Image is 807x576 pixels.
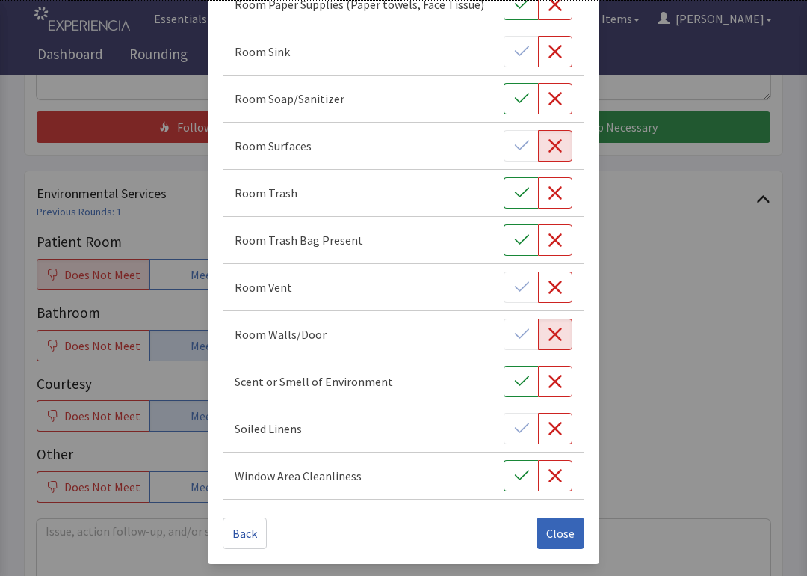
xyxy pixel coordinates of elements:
[235,373,393,390] p: Scent or Smell of Environment
[232,524,257,542] span: Back
[537,518,584,549] button: Close
[235,90,344,108] p: Room Soap/Sanitizer
[235,43,290,61] p: Room Sink
[235,325,327,343] p: Room Walls/Door
[235,184,297,202] p: Room Trash
[235,278,292,296] p: Room Vent
[235,467,362,485] p: Window Area Cleanliness
[235,231,363,249] p: Room Trash Bag Present
[235,137,312,155] p: Room Surfaces
[235,420,302,438] p: Soiled Linens
[546,524,575,542] span: Close
[223,518,267,549] button: Back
